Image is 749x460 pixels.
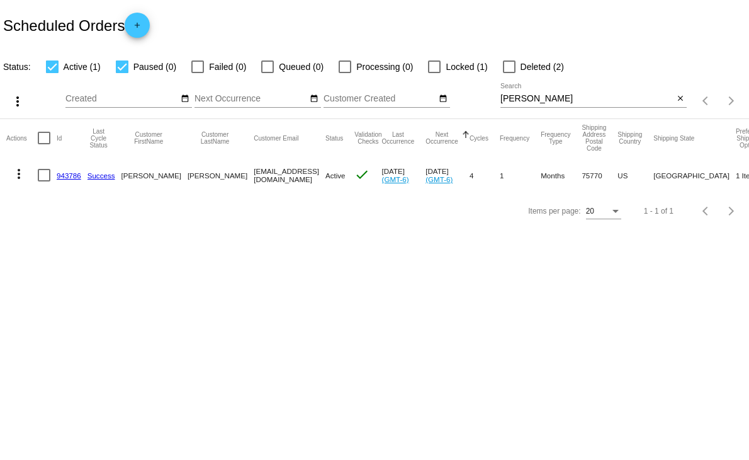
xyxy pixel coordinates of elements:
button: Next page [719,88,744,113]
mat-cell: 4 [470,157,500,193]
button: Change sorting for CustomerEmail [254,134,298,142]
mat-icon: date_range [439,94,448,104]
button: Change sorting for FrequencyType [541,131,570,145]
input: Customer Created [324,94,437,104]
button: Previous page [694,198,719,224]
input: Search [500,94,673,104]
span: Deleted (2) [521,59,564,74]
mat-cell: 1 [500,157,541,193]
span: Paused (0) [133,59,176,74]
button: Change sorting for Cycles [470,134,488,142]
button: Change sorting for Frequency [500,134,529,142]
span: Processing (0) [356,59,413,74]
a: 943786 [57,171,81,180]
button: Change sorting for Status [325,134,343,142]
mat-cell: [PERSON_NAME] [121,157,188,193]
input: Next Occurrence [194,94,308,104]
mat-icon: date_range [181,94,189,104]
mat-icon: date_range [310,94,318,104]
mat-header-cell: Validation Checks [354,119,381,157]
button: Change sorting for ShippingPostcode [582,124,606,152]
mat-icon: close [676,94,685,104]
mat-header-cell: Actions [6,119,38,157]
span: Active (1) [64,59,101,74]
a: (GMT-6) [382,175,409,183]
mat-select: Items per page: [586,207,621,216]
button: Change sorting for LastProcessingCycleId [87,128,110,149]
span: Active [325,171,346,180]
mat-cell: [GEOGRAPHIC_DATA] [653,157,736,193]
a: (GMT-6) [425,175,453,183]
span: 20 [586,207,594,216]
mat-cell: [PERSON_NAME] [188,157,254,193]
button: Change sorting for NextOccurrenceUtc [425,131,458,145]
span: Failed (0) [209,59,246,74]
button: Change sorting for CustomerFirstName [121,131,176,145]
h2: Scheduled Orders [3,13,150,38]
button: Change sorting for LastOccurrenceUtc [382,131,415,145]
span: Locked (1) [446,59,487,74]
div: Items per page: [528,207,580,216]
button: Change sorting for CustomerLastName [188,131,242,145]
mat-icon: more_vert [10,94,25,109]
button: Change sorting for ShippingCountry [617,131,642,145]
mat-cell: US [617,157,653,193]
mat-icon: check [354,167,369,182]
mat-icon: more_vert [11,166,26,181]
mat-cell: [EMAIL_ADDRESS][DOMAIN_NAME] [254,157,325,193]
button: Previous page [694,88,719,113]
mat-cell: Months [541,157,582,193]
mat-cell: [DATE] [425,157,470,193]
span: Status: [3,62,31,72]
button: Clear [673,93,687,106]
input: Created [65,94,179,104]
mat-cell: [DATE] [382,157,426,193]
mat-icon: add [130,21,145,36]
span: Queued (0) [279,59,324,74]
a: Success [87,171,115,180]
button: Change sorting for ShippingState [653,134,694,142]
mat-cell: 75770 [582,157,617,193]
div: 1 - 1 of 1 [644,207,673,216]
button: Change sorting for Id [57,134,62,142]
button: Next page [719,198,744,224]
